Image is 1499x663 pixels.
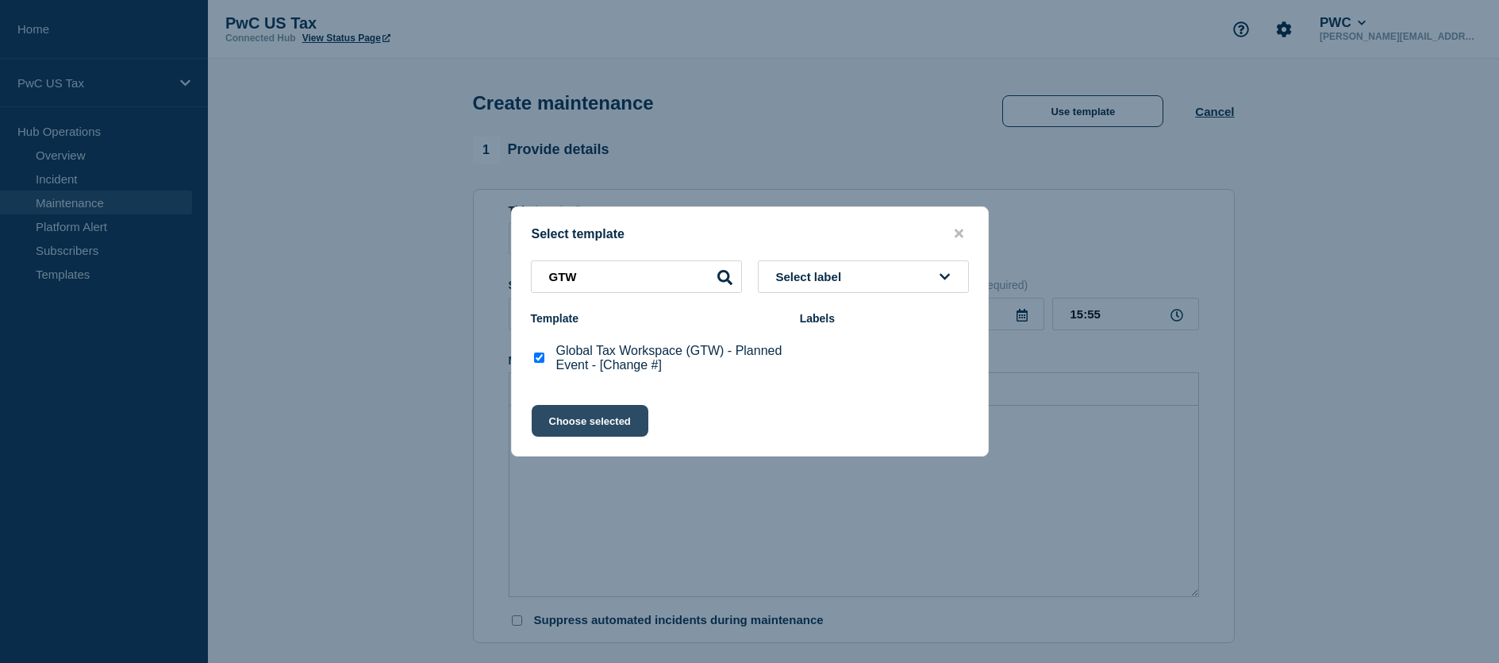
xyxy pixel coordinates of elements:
button: Choose selected [532,405,648,437]
div: Labels [800,312,969,325]
button: Select label [758,260,969,293]
p: Global Tax Workspace (GTW) - Planned Event - [Change #] [556,344,784,372]
input: Global Tax Workspace (GTW) - Planned Event - [Change #] checkbox [534,353,544,363]
input: Search templates & labels [531,260,742,293]
div: Select template [512,226,988,241]
button: close button [950,226,968,241]
div: Template [531,312,784,325]
span: Select label [776,270,848,283]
